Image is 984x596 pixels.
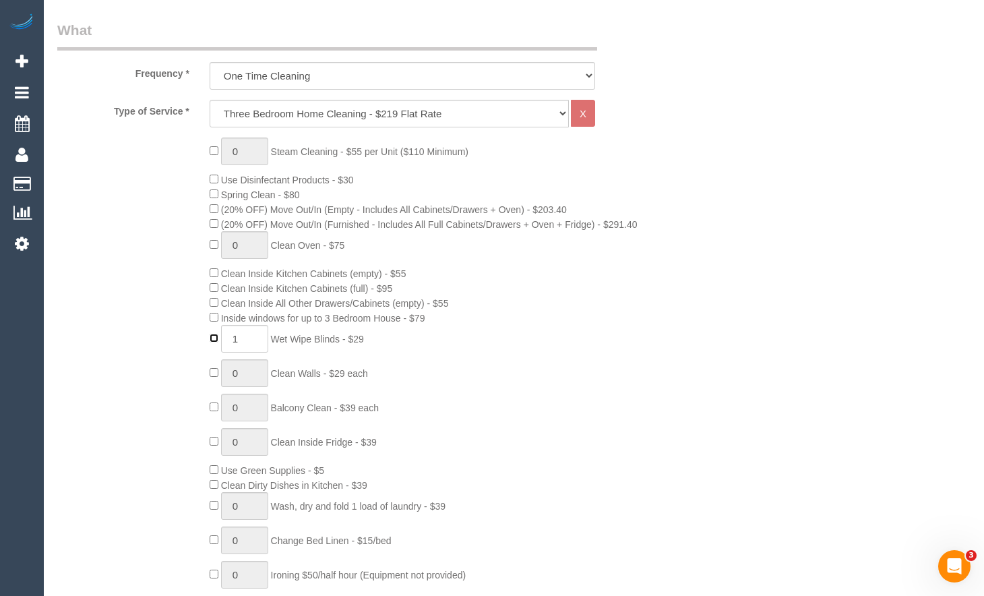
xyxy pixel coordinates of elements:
[938,550,971,583] iframe: Intercom live chat
[271,403,379,413] span: Balcony Clean - $39 each
[271,570,466,580] span: Ironing $50/half hour (Equipment not provided)
[221,268,406,279] span: Clean Inside Kitchen Cabinets (empty) - $55
[221,480,367,491] span: Clean Dirty Dishes in Kitchen - $39
[966,550,977,561] span: 3
[221,219,638,230] span: (20% OFF) Move Out/In (Furnished - Includes All Full Cabinets/Drawers + Oven + Fridge) - $291.40
[221,204,567,215] span: (20% OFF) Move Out/In (Empty - Includes All Cabinets/Drawers + Oven) - $203.40
[221,465,324,476] span: Use Green Supplies - $5
[271,437,377,448] span: Clean Inside Fridge - $39
[8,13,35,32] img: Automaid Logo
[221,298,449,309] span: Clean Inside All Other Drawers/Cabinets (empty) - $55
[221,189,300,200] span: Spring Clean - $80
[271,501,445,512] span: Wash, dry and fold 1 load of laundry - $39
[221,313,425,324] span: Inside windows for up to 3 Bedroom House - $79
[221,175,354,185] span: Use Disinfectant Products - $30
[47,100,199,118] label: Type of Service *
[57,20,597,51] legend: What
[271,535,392,546] span: Change Bed Linen - $15/bed
[271,146,468,157] span: Steam Cleaning - $55 per Unit ($110 Minimum)
[271,334,364,345] span: Wet Wipe Blinds - $29
[271,240,345,251] span: Clean Oven - $75
[221,283,392,294] span: Clean Inside Kitchen Cabinets (full) - $95
[47,62,199,80] label: Frequency *
[271,368,368,379] span: Clean Walls - $29 each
